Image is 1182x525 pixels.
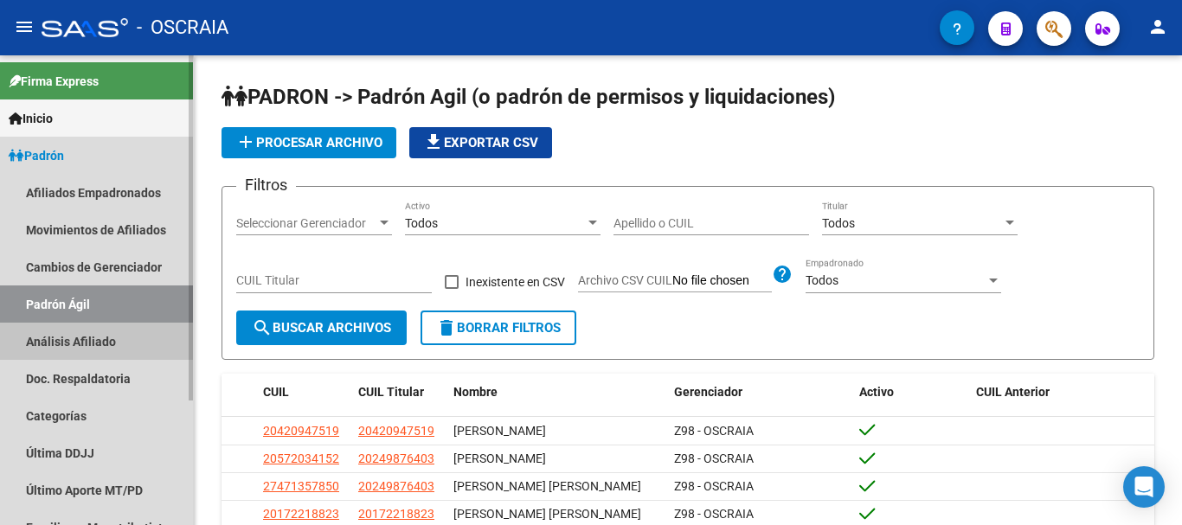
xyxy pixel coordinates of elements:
[421,311,576,345] button: Borrar Filtros
[263,451,339,465] span: 20572034152
[822,216,855,230] span: Todos
[674,479,754,493] span: Z98 - OSCRAIA
[409,127,552,158] button: Exportar CSV
[969,374,1155,411] datatable-header-cell: CUIL Anterior
[423,131,444,152] mat-icon: file_download
[466,272,565,292] span: Inexistente en CSV
[235,131,256,152] mat-icon: add
[256,374,351,411] datatable-header-cell: CUIL
[137,9,228,47] span: - OSCRAIA
[859,385,894,399] span: Activo
[358,507,434,521] span: 20172218823
[453,385,498,399] span: Nombre
[806,273,838,287] span: Todos
[236,173,296,197] h3: Filtros
[674,451,754,465] span: Z98 - OSCRAIA
[236,311,407,345] button: Buscar Archivos
[358,385,424,399] span: CUIL Titular
[672,273,772,289] input: Archivo CSV CUIL
[674,385,742,399] span: Gerenciador
[235,135,382,150] span: Procesar archivo
[423,135,538,150] span: Exportar CSV
[222,127,396,158] button: Procesar archivo
[578,273,672,287] span: Archivo CSV CUIL
[222,85,835,109] span: PADRON -> Padrón Agil (o padrón de permisos y liquidaciones)
[263,385,289,399] span: CUIL
[436,317,457,338] mat-icon: delete
[405,216,438,230] span: Todos
[1147,16,1168,37] mat-icon: person
[976,385,1050,399] span: CUIL Anterior
[436,320,561,336] span: Borrar Filtros
[252,320,391,336] span: Buscar Archivos
[446,374,667,411] datatable-header-cell: Nombre
[852,374,969,411] datatable-header-cell: Activo
[14,16,35,37] mat-icon: menu
[252,317,273,338] mat-icon: search
[9,109,53,128] span: Inicio
[453,424,546,438] span: [PERSON_NAME]
[667,374,853,411] datatable-header-cell: Gerenciador
[453,507,641,521] span: [PERSON_NAME] [PERSON_NAME]
[674,507,754,521] span: Z98 - OSCRAIA
[351,374,446,411] datatable-header-cell: CUIL Titular
[9,72,99,91] span: Firma Express
[9,146,64,165] span: Padrón
[236,216,376,231] span: Seleccionar Gerenciador
[263,479,339,493] span: 27471357850
[1123,466,1165,508] div: Open Intercom Messenger
[358,451,434,465] span: 20249876403
[453,479,641,493] span: [PERSON_NAME] [PERSON_NAME]
[358,424,434,438] span: 20420947519
[674,424,754,438] span: Z98 - OSCRAIA
[772,264,793,285] mat-icon: help
[453,451,546,465] span: [PERSON_NAME]
[263,507,339,521] span: 20172218823
[263,424,339,438] span: 20420947519
[358,479,434,493] span: 20249876403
